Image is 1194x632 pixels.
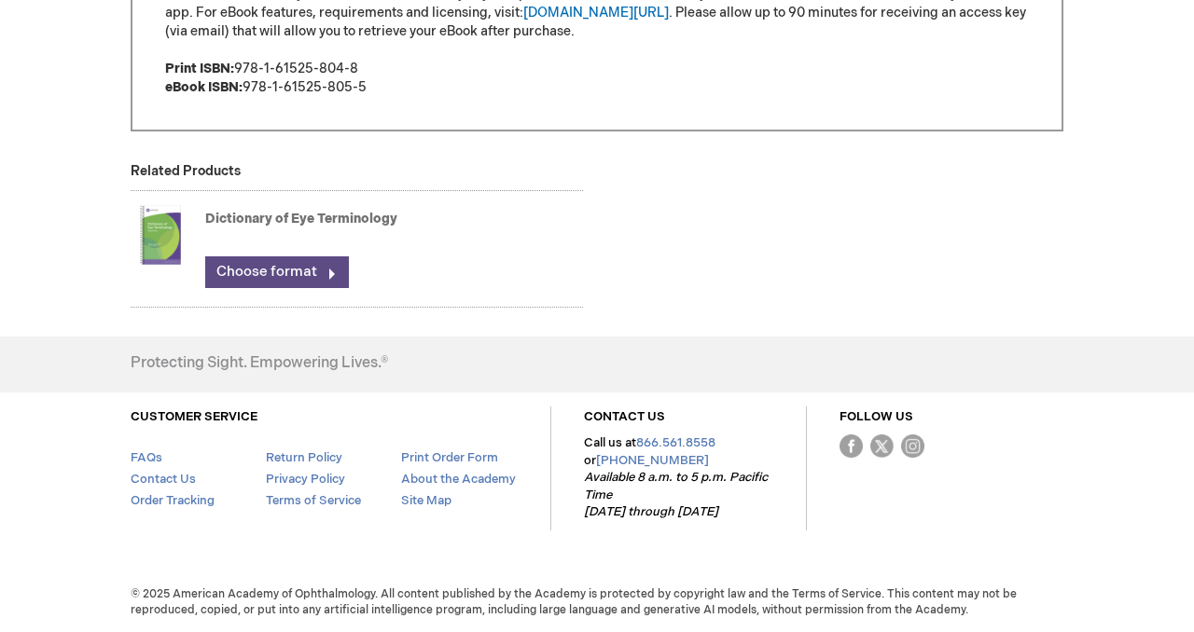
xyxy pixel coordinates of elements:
[596,453,709,468] a: [PHONE_NUMBER]
[840,434,863,458] img: Facebook
[266,450,342,465] a: Return Policy
[131,409,257,424] a: CUSTOMER SERVICE
[131,355,388,372] h4: Protecting Sight. Empowering Lives.®
[584,434,773,521] p: Call us at or
[266,472,345,487] a: Privacy Policy
[840,409,913,424] a: FOLLOW US
[205,211,397,227] a: Dictionary of Eye Terminology
[131,163,241,179] strong: Related Products
[165,79,243,95] strong: eBook ISBN:
[901,434,924,458] img: instagram
[266,493,361,508] a: Terms of Service
[131,472,196,487] a: Contact Us
[165,61,234,76] strong: Print ISBN:
[401,493,451,508] a: Site Map
[401,472,516,487] a: About the Academy
[584,409,665,424] a: CONTACT US
[584,470,768,519] em: Available 8 a.m. to 5 p.m. Pacific Time [DATE] through [DATE]
[636,435,715,450] a: 866.561.8558
[131,198,190,272] img: Dictionary of Eye Terminology
[131,493,215,508] a: Order Tracking
[401,450,498,465] a: Print Order Form
[131,450,162,465] a: FAQs
[870,434,894,458] img: Twitter
[205,256,349,288] a: Choose format
[523,5,669,21] a: [DOMAIN_NAME][URL]
[117,586,1077,618] span: © 2025 American Academy of Ophthalmology. All content published by the Academy is protected by co...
